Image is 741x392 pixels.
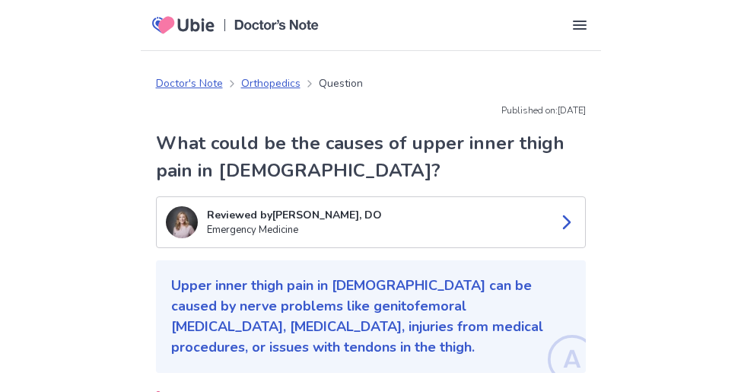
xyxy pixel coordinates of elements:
[166,206,198,238] img: Courtney Bloomer
[207,207,545,223] p: Reviewed by [PERSON_NAME], DO
[156,129,586,184] h1: What could be the causes of upper inner thigh pain in [DEMOGRAPHIC_DATA]?
[156,196,586,248] a: Courtney BloomerReviewed by[PERSON_NAME], DOEmergency Medicine
[234,20,319,30] img: Doctors Note Logo
[156,75,363,91] nav: breadcrumb
[207,223,545,238] p: Emergency Medicine
[319,75,363,91] p: Question
[241,75,301,91] a: Orthopedics
[156,104,586,117] p: Published on: [DATE]
[171,276,571,358] p: Upper inner thigh pain in [DEMOGRAPHIC_DATA] can be caused by nerve problems like genitofemoral [...
[156,75,223,91] a: Doctor's Note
